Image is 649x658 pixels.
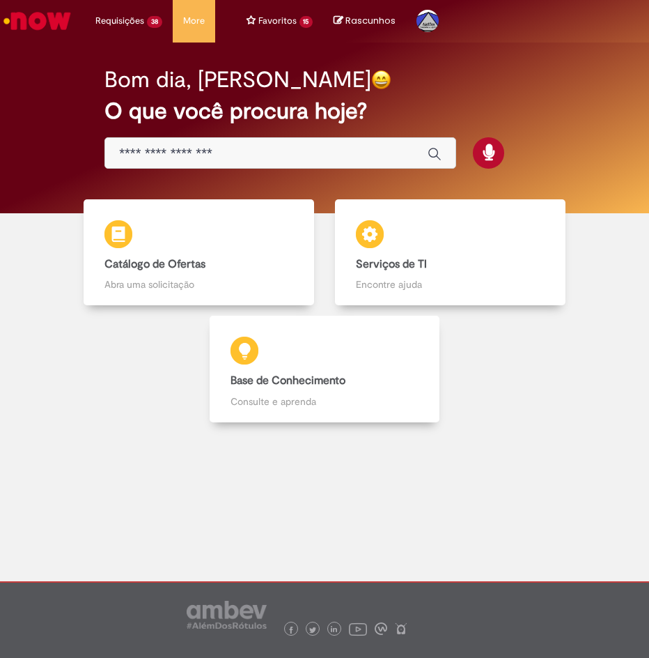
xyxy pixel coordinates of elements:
span: Requisições [95,14,144,28]
b: Serviços de TI [356,257,427,271]
a: Catálogo de Ofertas Abra uma solicitação [73,199,324,306]
span: 15 [299,16,313,28]
span: More [183,14,205,28]
img: logo_footer_facebook.png [288,627,295,634]
img: happy-face.png [371,70,391,90]
img: logo_footer_workplace.png [375,622,387,635]
b: Catálogo de Ofertas [104,257,205,271]
p: Encontre ajuda [356,277,544,291]
a: No momento, sua lista de rascunhos tem 0 Itens [334,14,396,27]
a: Serviços de TI Encontre ajuda [324,199,576,306]
h2: Bom dia, [PERSON_NAME] [104,68,371,92]
span: 38 [147,16,162,28]
img: logo_footer_twitter.png [309,627,316,634]
span: Favoritos [258,14,297,28]
img: logo_footer_naosei.png [395,622,407,635]
b: Base de Conhecimento [230,374,345,388]
img: logo_footer_ambev_rotulo_gray.png [187,601,267,629]
img: logo_footer_youtube.png [349,620,367,638]
img: ServiceNow [1,7,73,35]
img: logo_footer_linkedin.png [331,626,338,634]
h2: O que você procura hoje? [104,99,544,123]
p: Consulte e aprenda [230,395,419,408]
a: Base de Conhecimento Consulte e aprenda [73,316,576,422]
p: Abra uma solicitação [104,277,292,291]
span: Rascunhos [345,14,396,27]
